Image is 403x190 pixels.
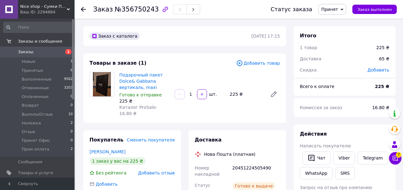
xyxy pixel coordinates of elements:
span: Запрос на отзыв про компанию [300,185,372,190]
span: Номер накладной [195,165,220,177]
span: Отзыв [22,129,35,135]
div: Вернуться назад [81,6,86,12]
span: Выполненные [22,76,52,82]
span: Всего к оплате [300,84,334,89]
span: 6 [71,68,73,73]
a: [PERSON_NAME] [89,149,126,154]
div: 225 ₴ [119,98,170,104]
span: Принятые [22,68,43,73]
span: Сообщения [18,159,42,165]
div: Готово к выдаче [232,182,275,190]
span: Комиссия за заказ [300,105,342,110]
button: Чат с покупателем7 [389,152,401,165]
span: Добавить [368,67,389,72]
div: 1 заказ у вас на 225 ₴ [89,157,145,165]
span: Без рейтинга [96,170,126,175]
span: 2 [71,146,73,152]
span: Итого [300,33,316,39]
span: 10 [68,112,73,117]
div: 20451224505490 [231,162,281,180]
span: Пром оплата [22,146,49,152]
div: 225 ₴ [376,44,389,51]
span: Отмененные [22,85,49,91]
button: Заказ выполнен [352,5,397,14]
span: Добавить товар [236,60,280,67]
span: Доставка [195,137,222,143]
span: 0 [71,94,73,100]
span: 0 [71,129,73,135]
span: Скидка [300,67,317,72]
a: WhatsApp [300,167,332,179]
span: Написать покупателю [300,143,351,148]
span: Покупатель [89,137,123,143]
span: Товары в заказе (1) [89,60,146,66]
span: 0 [71,103,73,108]
span: Наложка [22,120,41,126]
span: Готово к отправке [119,92,162,97]
div: Заказ с каталога [89,32,140,40]
span: Принят [321,7,338,12]
time: [DATE] 17:15 [251,34,280,39]
span: 16.80 ₴ [372,105,389,110]
span: Заказы [18,49,33,55]
div: Нова Пошта (платная) [203,151,257,157]
img: Подарочный пакет Dolce& Gabbana вертикаль, mахi [93,72,111,96]
input: Поиск [3,22,73,33]
span: Доставка [300,56,321,61]
div: шт. [208,91,218,97]
span: Новые [22,59,35,64]
span: Каталог ProSale: 16.80 ₴ [119,105,157,116]
a: Viber [333,151,355,165]
span: 9562 [64,76,73,82]
div: 225 ₴ [227,90,265,99]
span: 2 [71,120,73,126]
span: Сменить покупателя [127,137,175,142]
span: Добавить отзыв [138,170,175,175]
span: 3203 [64,85,73,91]
span: Заказы и сообщения [18,39,62,44]
span: 1 [65,49,71,54]
a: Telegram [358,151,388,165]
span: Действия [300,131,327,137]
span: Выполн/Отзыв [22,112,53,117]
span: 0 [71,138,73,143]
span: Nice shop - Сумки Платки Косметика [20,4,67,9]
span: 1 товар [300,45,317,50]
span: Принят Офис [22,138,50,143]
span: Товары и услуги [18,170,53,176]
span: Возврат [22,103,39,108]
span: Заказ [93,6,113,13]
span: Заказ выполнен [357,7,392,12]
b: 225 ₴ [375,84,389,89]
span: Оплаченные [22,94,48,100]
span: 1 [71,59,73,64]
a: Подарочный пакет Dolce& Gabbana вертикаль, mахi [119,72,163,90]
div: Статус заказа [271,6,312,12]
button: Чат [302,151,331,165]
span: 7 [396,152,401,158]
div: Ваш ID: 2294884 [20,9,75,15]
span: Добавить [96,182,117,187]
div: 65 ₴ [375,52,393,66]
a: Редактировать [268,88,280,100]
button: SMS [335,167,355,179]
span: №356750243 [115,6,159,13]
